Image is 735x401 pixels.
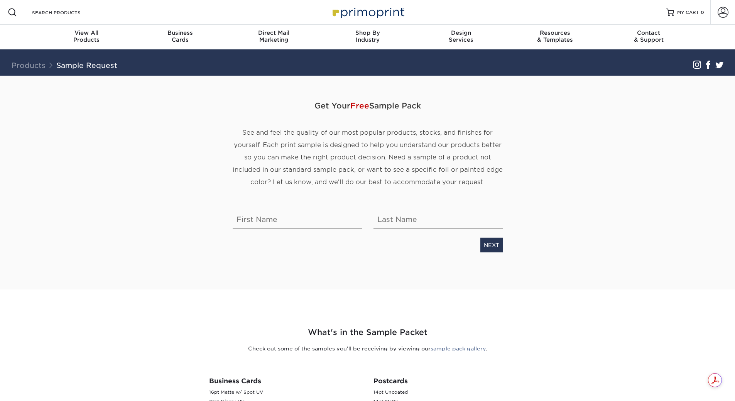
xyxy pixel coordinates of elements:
[40,25,133,49] a: View AllProducts
[227,25,321,49] a: Direct MailMarketing
[414,29,508,36] span: Design
[373,377,526,385] h3: Postcards
[431,345,486,352] a: sample pack gallery
[12,61,46,69] a: Products
[321,25,414,49] a: Shop ByIndustry
[40,29,133,43] div: Products
[321,29,414,43] div: Industry
[227,29,321,36] span: Direct Mail
[508,29,602,43] div: & Templates
[40,29,133,36] span: View All
[31,8,106,17] input: SEARCH PRODUCTS.....
[321,29,414,36] span: Shop By
[602,25,696,49] a: Contact& Support
[508,29,602,36] span: Resources
[602,29,696,36] span: Contact
[209,377,362,385] h3: Business Cards
[142,327,593,338] h2: What's in the Sample Packet
[329,4,406,20] img: Primoprint
[233,129,503,186] span: See and feel the quality of our most popular products, stocks, and finishes for yourself. Each pr...
[350,101,369,110] span: Free
[508,25,602,49] a: Resources& Templates
[142,345,593,352] p: Check out some of the samples you’ll be receiving by viewing our .
[56,61,117,69] a: Sample Request
[133,25,227,49] a: BusinessCards
[133,29,227,36] span: Business
[677,9,699,16] span: MY CART
[133,29,227,43] div: Cards
[480,238,503,252] a: NEXT
[701,10,704,15] span: 0
[414,29,508,43] div: Services
[602,29,696,43] div: & Support
[233,94,503,117] span: Get Your Sample Pack
[414,25,508,49] a: DesignServices
[227,29,321,43] div: Marketing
